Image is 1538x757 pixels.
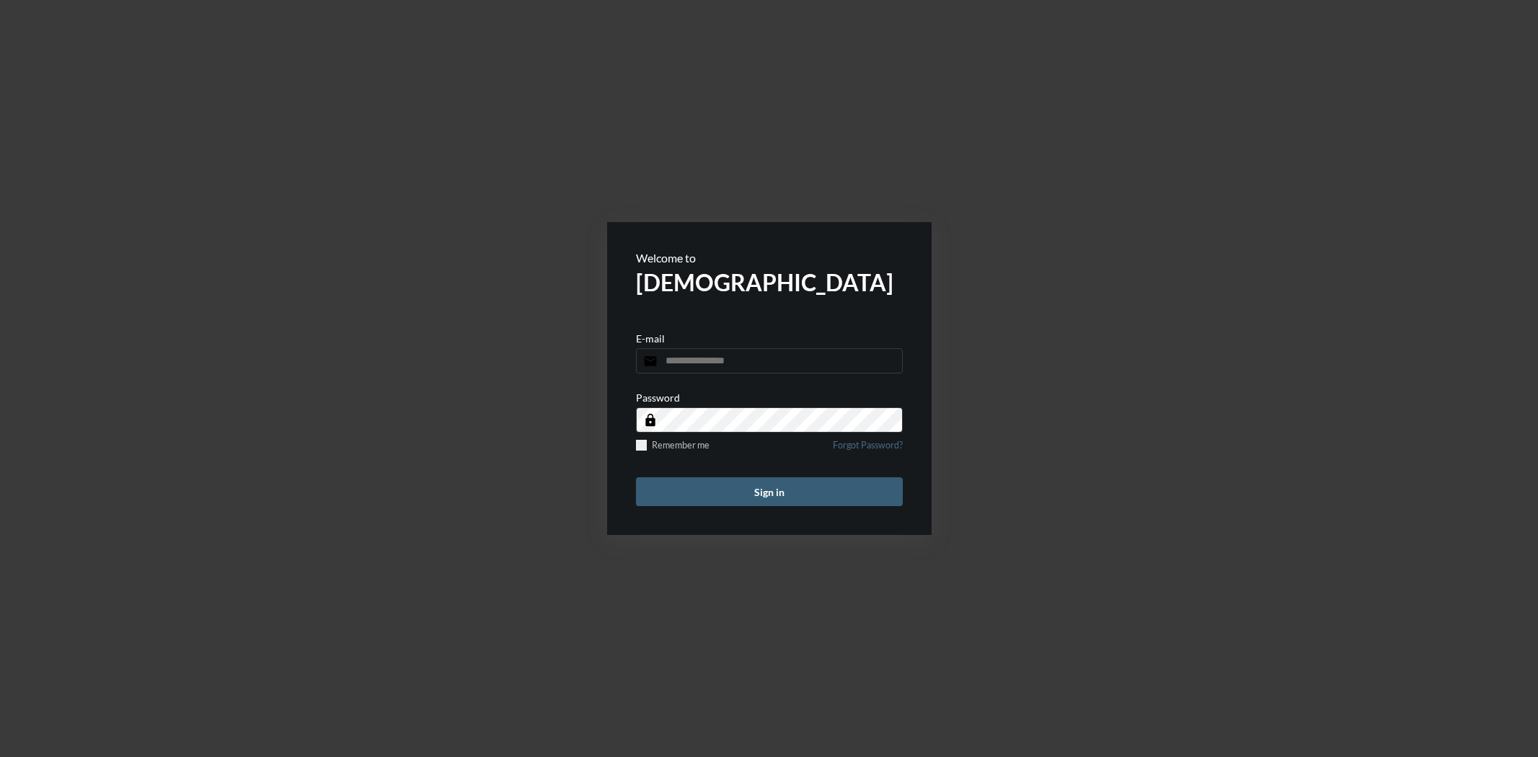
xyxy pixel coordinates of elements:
[636,440,710,451] label: Remember me
[636,391,680,404] p: Password
[636,251,903,265] p: Welcome to
[636,477,903,506] button: Sign in
[636,268,903,296] h2: [DEMOGRAPHIC_DATA]
[636,332,665,345] p: E-mail
[833,440,903,459] a: Forgot Password?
